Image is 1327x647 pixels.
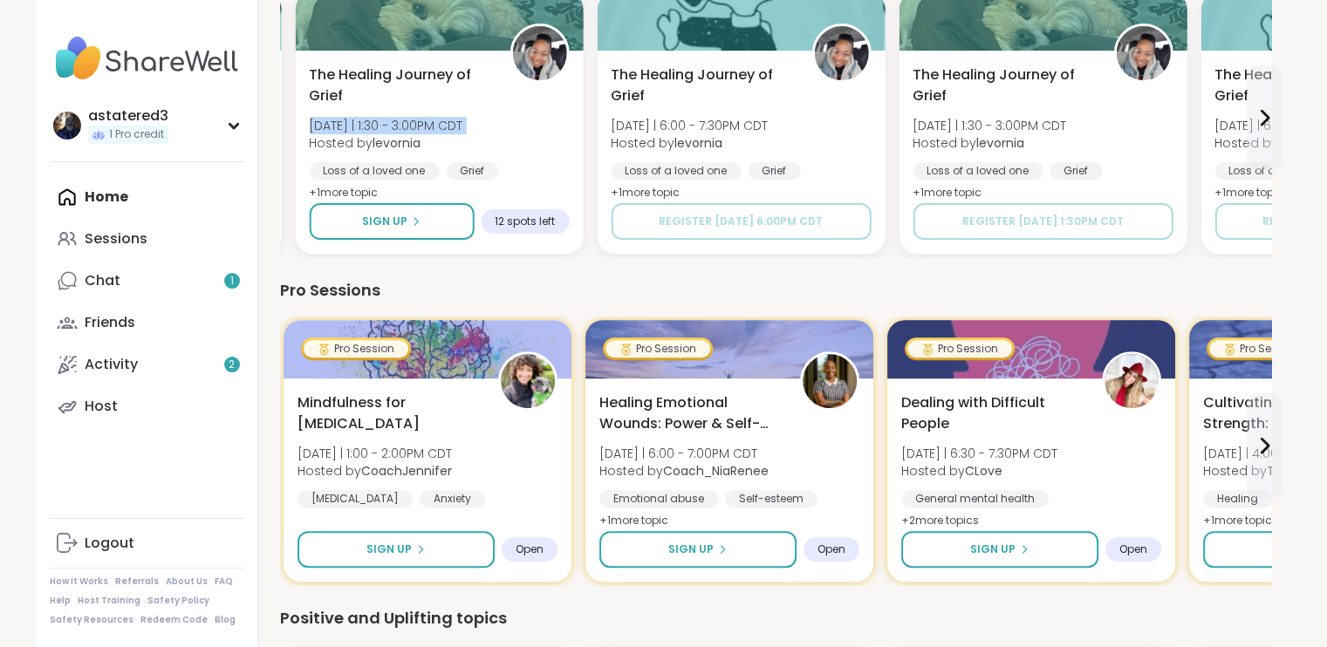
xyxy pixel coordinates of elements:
[50,614,133,626] a: Safety Resources
[599,531,797,568] button: Sign Up
[88,106,168,126] div: astatered3
[298,392,479,434] span: Mindfulness for [MEDICAL_DATA]
[50,522,244,564] a: Logout
[298,462,452,480] span: Hosted by
[50,575,108,588] a: How It Works
[512,26,566,80] img: levornia
[913,117,1066,134] span: [DATE] | 1:30 - 3:00PM CDT
[803,354,857,408] img: Coach_NiaRenee
[970,541,1016,557] span: Sign Up
[962,214,1124,228] span: Register [DATE] 1:30PM CDT
[280,606,1271,630] div: Positive and Uplifting topics
[85,534,134,553] div: Logout
[605,340,710,358] div: Pro Session
[501,354,555,408] img: CoachJennifer
[611,134,768,152] span: Hosted by
[50,260,244,302] a: Chat1
[817,542,845,556] span: Open
[913,162,1043,180] div: Loss of a loved one
[50,28,244,89] img: ShareWell Nav Logo
[913,203,1173,240] button: Register [DATE] 1:30PM CDT
[361,462,452,480] b: CoachJennifer
[362,214,407,229] span: Sign Up
[814,26,868,80] img: levornia
[50,344,244,385] a: Activity2
[599,490,718,507] div: Emotional abuse
[50,302,244,344] a: Friends
[309,117,462,134] span: [DATE] | 1:30 - 3:00PM CDT
[309,162,439,180] div: Loss of a loved one
[901,490,1049,507] div: General mental health
[298,445,452,462] span: [DATE] | 1:00 - 2:00PM CDT
[1119,542,1147,556] span: Open
[446,162,498,180] div: Grief
[215,575,233,588] a: FAQ
[309,203,474,240] button: Sign Up
[298,490,413,507] div: [MEDICAL_DATA]
[298,531,495,568] button: Sign Up
[913,134,1066,152] span: Hosted by
[674,134,722,152] b: levornia
[611,203,871,240] button: Register [DATE] 6:00PM CDT
[611,65,792,106] span: The Healing Journey of Grief
[913,65,1094,106] span: The Healing Journey of Grief
[1105,354,1159,408] img: CLove
[229,358,235,372] span: 2
[85,355,138,374] div: Activity
[901,462,1057,480] span: Hosted by
[599,462,769,480] span: Hosted by
[50,385,244,427] a: Host
[166,575,208,588] a: About Us
[147,595,209,607] a: Safety Policy
[725,490,817,507] div: Self-esteem
[907,340,1012,358] div: Pro Session
[495,215,555,228] span: 12 spots left
[304,340,408,358] div: Pro Session
[50,218,244,260] a: Sessions
[599,445,769,462] span: [DATE] | 6:00 - 7:00PM CDT
[611,117,768,134] span: [DATE] | 6:00 - 7:30PM CDT
[85,313,135,332] div: Friends
[663,462,769,480] b: Coach_NiaRenee
[230,274,234,289] span: 1
[1209,340,1314,358] div: Pro Session
[748,162,800,180] div: Grief
[659,214,823,228] span: Register [DATE] 6:00PM CDT
[373,134,421,152] b: levornia
[901,445,1057,462] span: [DATE] | 6:30 - 7:30PM CDT
[516,542,544,556] span: Open
[420,490,485,507] div: Anxiety
[599,392,781,434] span: Healing Emotional Wounds: Power & Self-Worth
[109,127,164,142] span: 1 Pro credit
[366,541,412,557] span: Sign Up
[1203,490,1272,507] div: Healing
[78,595,140,607] a: Host Training
[85,229,147,249] div: Sessions
[901,531,1098,568] button: Sign Up
[50,595,71,607] a: Help
[215,614,236,626] a: Blog
[115,575,159,588] a: Referrals
[901,392,1083,434] span: Dealing with Difficult People
[1050,162,1102,180] div: Grief
[85,271,120,290] div: Chat
[309,134,462,152] span: Hosted by
[309,65,490,106] span: The Healing Journey of Grief
[85,397,118,416] div: Host
[140,614,208,626] a: Redeem Code
[976,134,1024,152] b: levornia
[611,162,741,180] div: Loss of a loved one
[53,112,81,140] img: astatered3
[1116,26,1170,80] img: levornia
[965,462,1002,480] b: CLove
[280,278,1271,303] div: Pro Sessions
[668,541,714,557] span: Sign Up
